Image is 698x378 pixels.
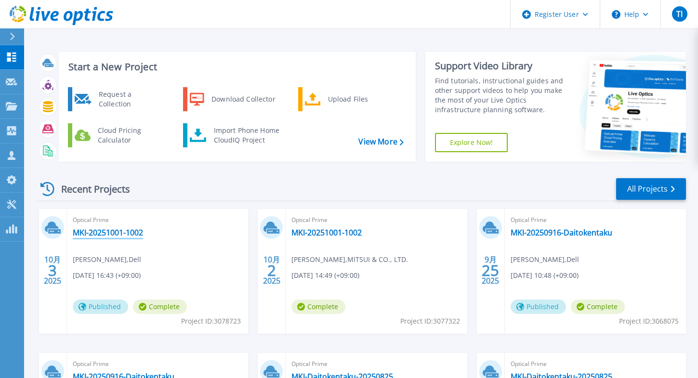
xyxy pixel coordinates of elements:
span: Optical Prime [511,359,680,369]
a: MKI-20251001-1002 [291,228,362,237]
div: 10月 2025 [43,253,62,288]
span: 3 [48,266,57,274]
a: Cloud Pricing Calculator [68,123,167,147]
span: [PERSON_NAME] , MITSUI & CO., LTD. [291,254,408,265]
div: Find tutorials, instructional guides and other support videos to help you make the most of your L... [435,76,566,115]
a: Upload Files [298,87,397,111]
span: [DATE] 10:48 (+09:00) [511,270,579,281]
span: Published [73,300,128,314]
div: 9月 2025 [481,253,500,288]
span: Optical Prime [291,359,461,369]
div: Recent Projects [37,177,143,201]
div: Support Video Library [435,60,566,72]
span: Optical Prime [511,215,680,225]
div: Import Phone Home CloudIQ Project [209,126,284,145]
span: Published [511,300,566,314]
span: [DATE] 14:49 (+09:00) [291,270,359,281]
a: Explore Now! [435,133,508,152]
span: [DATE] 16:43 (+09:00) [73,270,141,281]
span: Project ID: 3077322 [400,316,460,326]
span: Project ID: 3078723 [181,316,241,326]
div: Upload Files [323,90,395,109]
span: 2 [267,266,276,274]
a: MKI-20250916-Daitokentaku [511,228,612,237]
span: Optical Prime [73,359,242,369]
h3: Start a New Project [68,62,403,72]
span: [PERSON_NAME] , Dell [511,254,579,265]
span: Complete [571,300,625,314]
span: Project ID: 3068075 [619,316,679,326]
span: Complete [291,300,345,314]
span: Optical Prime [73,215,242,225]
span: Optical Prime [291,215,461,225]
a: Request a Collection [68,87,167,111]
div: 10月 2025 [263,253,281,288]
span: 25 [482,266,499,274]
span: TI [676,10,683,18]
div: Request a Collection [94,90,164,109]
a: MKI-20251001-1002 [73,228,143,237]
a: Download Collector [183,87,282,111]
div: Cloud Pricing Calculator [93,126,164,145]
div: Download Collector [207,90,279,109]
span: Complete [133,300,187,314]
span: [PERSON_NAME] , Dell [73,254,141,265]
a: All Projects [616,178,686,200]
a: View More [358,137,403,146]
